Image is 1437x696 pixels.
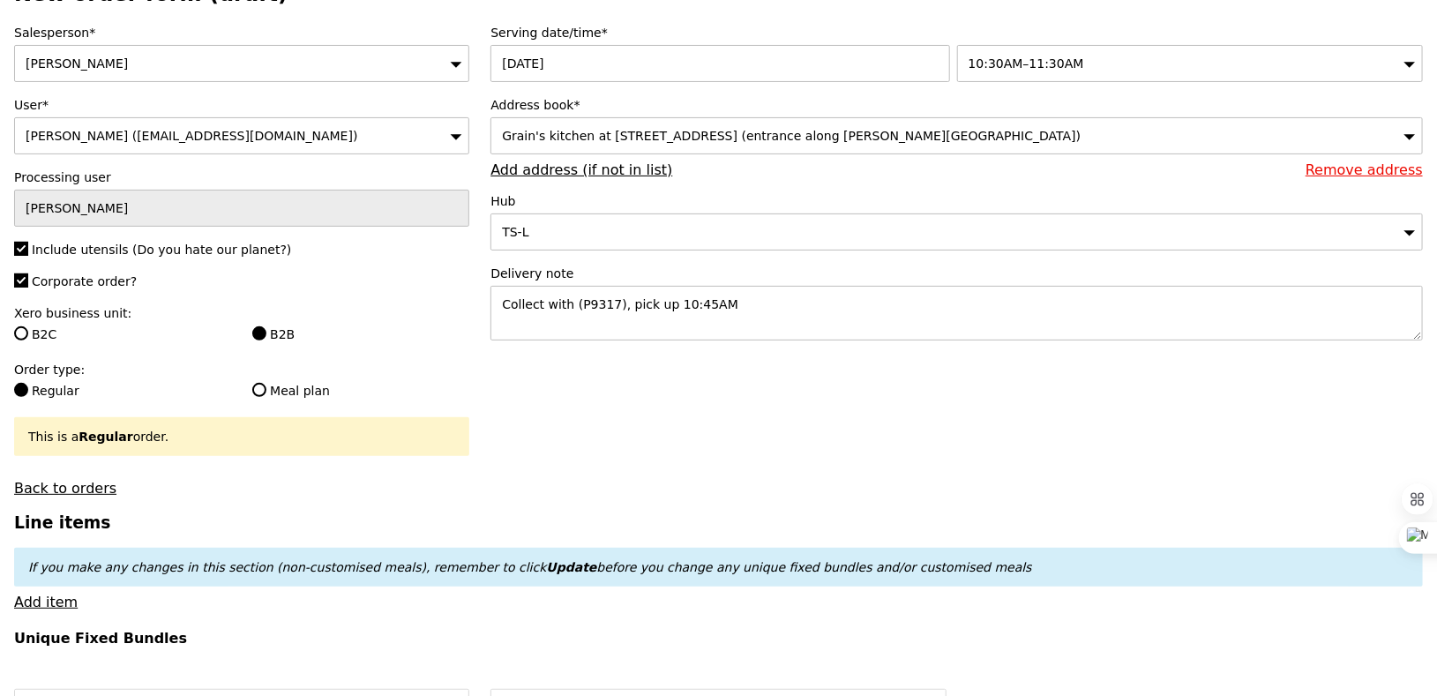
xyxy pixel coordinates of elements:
h3: Line items [14,513,1423,532]
a: Add item [14,594,78,610]
input: B2C [14,326,28,341]
a: Add address (if not in list) [490,161,672,178]
label: Address book* [490,96,1423,114]
input: Corporate order? [14,273,28,288]
label: Processing user [14,168,469,186]
em: If you make any changes in this section (non-customised meals), remember to click before you chan... [28,560,1032,574]
label: Serving date/time* [490,24,1423,41]
label: Regular [14,382,231,400]
input: Regular [14,383,28,397]
span: 10:30AM–11:30AM [969,56,1084,71]
label: B2C [14,326,231,343]
a: Remove address [1306,161,1423,178]
div: This is a order. [28,428,455,445]
span: TS-L [502,225,528,239]
span: [PERSON_NAME] [26,56,128,71]
span: Include utensils (Do you hate our planet?) [32,243,291,257]
a: Back to orders [14,480,116,497]
b: Regular [79,430,132,444]
label: User* [14,96,469,114]
input: B2B [252,326,266,341]
span: [PERSON_NAME] ([EMAIL_ADDRESS][DOMAIN_NAME]) [26,129,357,143]
label: Salesperson* [14,24,469,41]
label: Xero business unit: [14,304,469,322]
b: Update [546,560,596,574]
input: Meal plan [252,383,266,397]
label: Hub [490,192,1423,210]
h4: Unique Fixed Bundles [14,630,1423,647]
label: Delivery note [490,265,1423,282]
label: Order type: [14,361,469,378]
span: Grain's kitchen at [STREET_ADDRESS] (entrance along [PERSON_NAME][GEOGRAPHIC_DATA]) [502,129,1081,143]
input: Include utensils (Do you hate our planet?) [14,242,28,256]
span: Corporate order? [32,274,137,288]
label: B2B [252,326,469,343]
input: Serving date [490,45,949,82]
label: Meal plan [252,382,469,400]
